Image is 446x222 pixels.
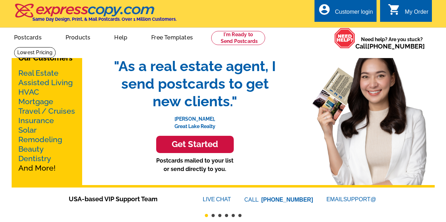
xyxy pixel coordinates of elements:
a: LIVECHAT [203,196,231,202]
a: Dentistry [18,154,51,163]
p: [PERSON_NAME], Great Lake Realty [107,110,283,130]
span: "As a real estate agent, I send postcards to get new clients." [107,57,283,110]
span: USA-based VIP Support Team [69,194,182,204]
a: Mortgage [18,97,53,106]
font: CALL [244,196,259,204]
a: Beauty [18,145,44,153]
a: Solar [18,126,37,134]
a: Real Estate [18,69,59,77]
h4: Same Day Design, Print, & Mail Postcards. Over 1 Million Customers. [32,17,177,22]
a: Assisted Living [18,78,73,87]
i: account_circle [318,3,331,16]
a: Remodeling [18,135,62,144]
img: help [334,28,355,49]
button: 1 of 6 [205,214,208,217]
button: 6 of 6 [238,214,242,217]
a: HVAC [18,88,39,96]
button: 2 of 6 [212,214,215,217]
a: Same Day Design, Print, & Mail Postcards. Over 1 Million Customers. [14,8,177,22]
span: Call [355,43,425,50]
a: Products [54,28,102,45]
button: 3 of 6 [218,214,221,217]
a: [PHONE_NUMBER] [261,197,313,203]
p: Postcards mailed to your list or send directly to you. [107,157,283,173]
p: And More! [18,68,75,173]
a: shopping_cart My Order [388,8,428,17]
font: LIVE [203,195,216,204]
h3: Get Started [165,139,225,150]
div: My Order [405,9,428,19]
font: SUPPORT@ [343,195,377,204]
a: Help [103,28,139,45]
a: Insurance [18,116,54,125]
button: 5 of 6 [232,214,235,217]
a: EMAILSUPPORT@ [326,196,377,202]
div: Customer login [335,9,373,19]
i: shopping_cart [388,3,401,16]
button: 4 of 6 [225,214,228,217]
a: Get Started [107,136,283,153]
a: [PHONE_NUMBER] [367,43,425,50]
a: Travel / Cruises [18,107,75,115]
a: Postcards [3,28,53,45]
a: Free Templates [140,28,204,45]
a: account_circle Customer login [318,8,373,17]
span: Need help? Are you stuck? [355,36,428,50]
